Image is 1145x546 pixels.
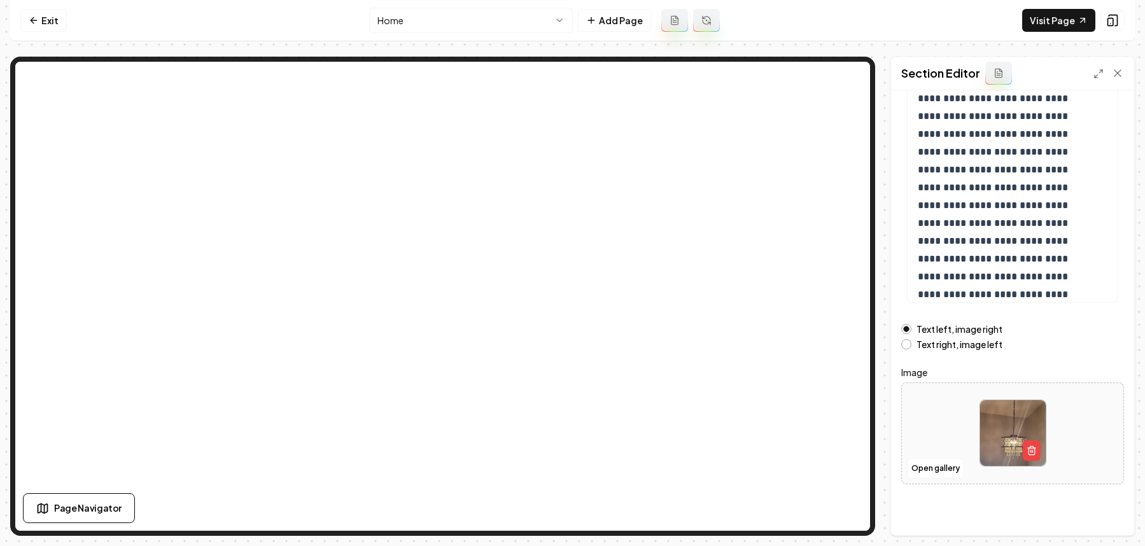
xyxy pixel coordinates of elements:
button: Add admin page prompt [661,9,688,32]
h2: Section Editor [901,64,980,82]
button: Add Page [578,9,651,32]
label: Text right, image left [917,340,1002,349]
a: Exit [20,9,67,32]
button: Open gallery [907,458,964,479]
label: Image [901,365,1124,380]
img: image [980,400,1046,466]
a: Visit Page [1022,9,1095,32]
span: Page Navigator [54,501,122,515]
button: Page Navigator [23,493,135,523]
button: Add admin section prompt [985,62,1012,85]
label: Text left, image right [917,325,1002,333]
button: Regenerate page [693,9,720,32]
